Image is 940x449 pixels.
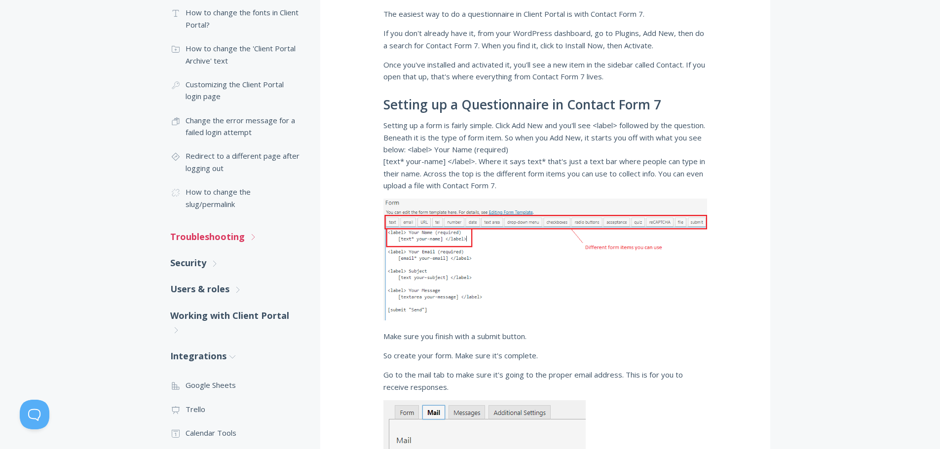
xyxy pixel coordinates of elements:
[383,349,707,361] p: So create your form. Make sure it's complete.
[170,373,301,397] a: Google Sheets
[170,0,301,36] a: How to change the fonts in Client Portal?
[383,98,707,112] h2: Setting up a Questionnaire in Contact Form 7
[170,250,301,276] a: Security
[170,303,301,344] a: Working with Client Portal
[170,397,301,421] a: Trello
[170,276,301,302] a: Users & roles
[383,119,707,191] p: Setting up a form is fairly simple. Click Add New and you'll see <label> followed by the question...
[170,36,301,72] a: How to change the 'Client Portal Archive' text
[383,59,707,83] p: Once you've installed and activated it, you'll see a new item in the sidebar called Contact. If y...
[170,343,301,369] a: Integrations
[170,421,301,445] a: Calendar Tools
[170,72,301,108] a: Customizing the Client Portal login page
[170,108,301,144] a: Change the error message for a failed login attempt
[383,27,707,51] p: If you don't already have it, from your WordPress dashboard, go to Plugins, Add New, then do a se...
[170,180,301,216] a: How to change the slug/permalink
[383,330,707,342] p: Make sure you finish with a submit button.
[383,369,707,393] p: Go to the mail tab to make sure it's going to the proper email address. This is for you to receiv...
[383,8,707,20] p: The easiest way to do a questionnaire in Client Portal is with Contact Form 7.
[20,400,49,429] iframe: Toggle Customer Support
[170,144,301,180] a: Redirect to a different page after logging out
[170,224,301,250] a: Troubleshooting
